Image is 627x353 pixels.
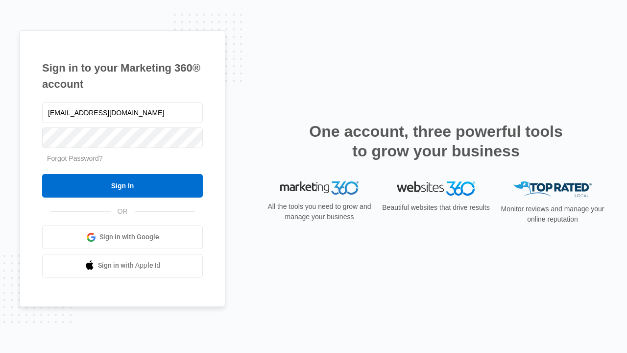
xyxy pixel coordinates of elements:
[42,254,203,277] a: Sign in with Apple Id
[265,202,374,222] p: All the tools you need to grow and manage your business
[280,181,359,195] img: Marketing 360
[111,206,135,217] span: OR
[42,102,203,123] input: Email
[47,154,103,162] a: Forgot Password?
[306,122,566,161] h2: One account, three powerful tools to grow your business
[498,204,607,225] p: Monitor reviews and manage your online reputation
[42,226,203,249] a: Sign in with Google
[381,202,491,213] p: Beautiful websites that drive results
[42,174,203,198] input: Sign In
[99,232,159,242] span: Sign in with Google
[42,60,203,92] h1: Sign in to your Marketing 360® account
[397,181,475,196] img: Websites 360
[98,260,161,271] span: Sign in with Apple Id
[513,181,592,198] img: Top Rated Local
